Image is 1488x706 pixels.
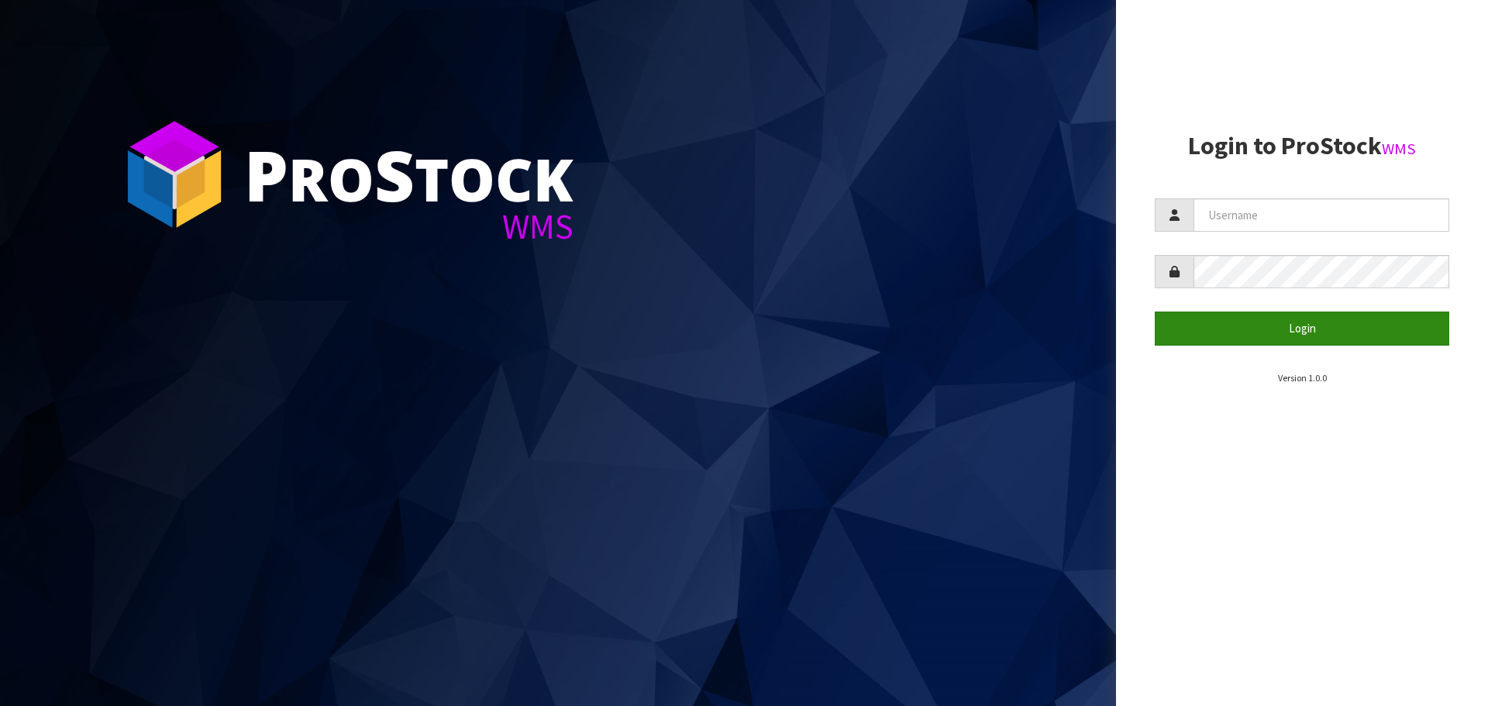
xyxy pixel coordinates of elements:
[244,209,573,244] div: WMS
[244,127,288,222] span: P
[374,127,415,222] span: S
[116,116,232,232] img: ProStock Cube
[1193,198,1449,232] input: Username
[1155,133,1449,160] h2: Login to ProStock
[244,139,573,209] div: ro tock
[1155,312,1449,345] button: Login
[1278,372,1327,384] small: Version 1.0.0
[1382,139,1416,159] small: WMS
